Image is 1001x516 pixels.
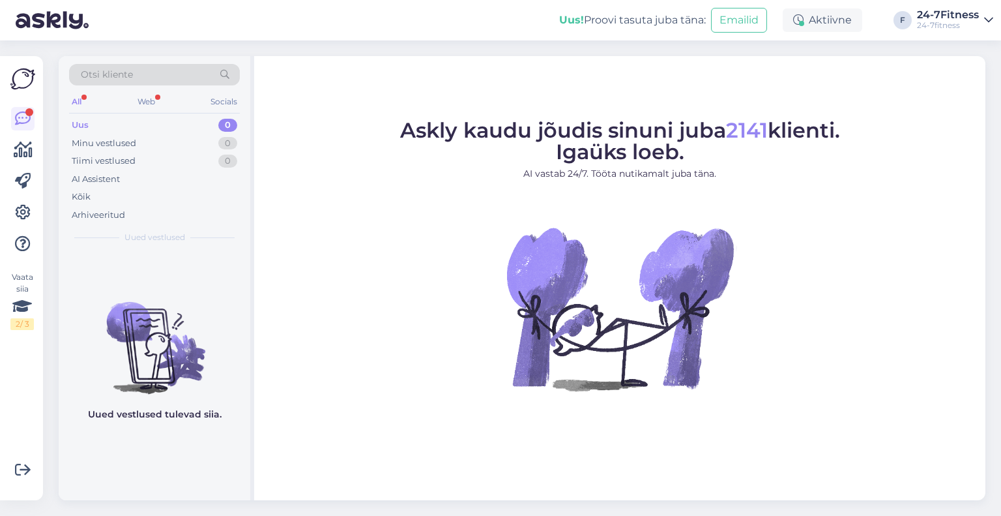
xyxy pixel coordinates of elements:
[124,232,185,243] span: Uued vestlused
[218,137,237,150] div: 0
[893,11,912,29] div: F
[81,68,133,82] span: Otsi kliente
[72,209,125,222] div: Arhiveeritud
[218,119,237,132] div: 0
[917,10,979,20] div: 24-7Fitness
[400,117,840,164] span: Askly kaudu jõudis sinuni juba klienti. Igaüks loeb.
[72,155,136,168] div: Tiimi vestlused
[10,318,34,330] div: 2 / 3
[72,137,136,150] div: Minu vestlused
[917,10,993,31] a: 24-7Fitness24-7fitness
[559,12,706,28] div: Proovi tasuta juba täna:
[218,155,237,168] div: 0
[10,271,34,330] div: Vaata siia
[711,8,767,33] button: Emailid
[72,119,89,132] div: Uus
[559,14,584,26] b: Uus!
[502,191,737,426] img: No Chat active
[726,117,768,143] span: 2141
[59,279,250,396] img: No chats
[135,93,158,110] div: Web
[88,408,222,421] p: Uued vestlused tulevad siia.
[783,8,862,32] div: Aktiivne
[400,167,840,181] p: AI vastab 24/7. Tööta nutikamalt juba täna.
[72,190,91,204] div: Kõik
[917,20,979,31] div: 24-7fitness
[10,67,35,91] img: Askly Logo
[72,173,120,186] div: AI Assistent
[69,93,84,110] div: All
[208,93,240,110] div: Socials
